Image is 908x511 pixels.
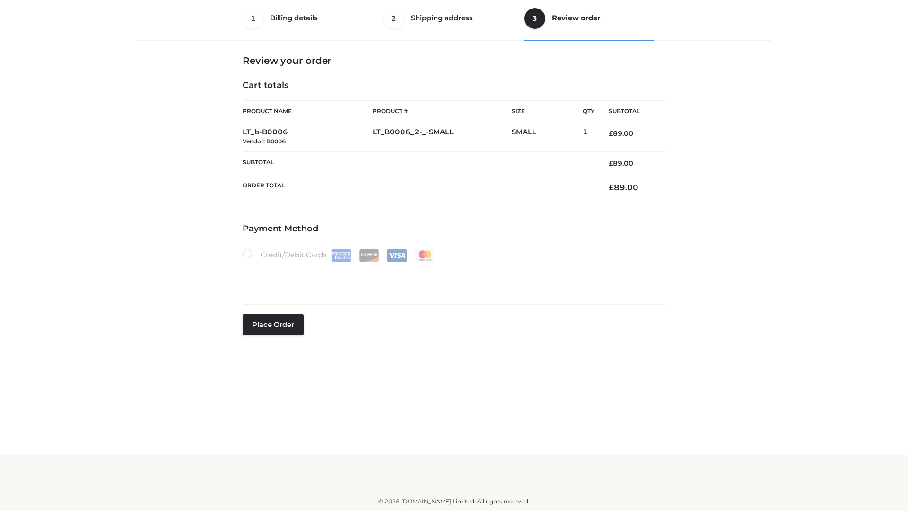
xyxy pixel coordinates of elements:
th: Qty [583,100,594,122]
span: £ [609,183,614,192]
span: £ [609,159,613,167]
th: Product Name [243,100,373,122]
button: Place order [243,314,304,335]
img: Amex [331,249,351,262]
bdi: 89.00 [609,129,633,138]
th: Subtotal [243,151,594,175]
img: Mastercard [415,249,435,262]
img: Visa [387,249,407,262]
th: Subtotal [594,101,665,122]
h3: Review your order [243,55,665,66]
th: Order Total [243,175,594,200]
span: £ [609,129,613,138]
div: © 2025 [DOMAIN_NAME] Limited. All rights reserved. [140,497,768,506]
img: Discover [359,249,379,262]
label: Credit/Debit Cards [243,249,436,262]
td: SMALL [512,122,583,152]
td: LT_B0006_2-_-SMALL [373,122,512,152]
h4: Payment Method [243,224,665,234]
bdi: 89.00 [609,183,638,192]
small: Vendor: B0006 [243,138,286,145]
th: Size [512,101,578,122]
th: Product # [373,100,512,122]
td: LT_b-B0006 [243,122,373,152]
iframe: Secure payment input frame [241,260,664,294]
h4: Cart totals [243,80,665,91]
bdi: 89.00 [609,159,633,167]
td: 1 [583,122,594,152]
